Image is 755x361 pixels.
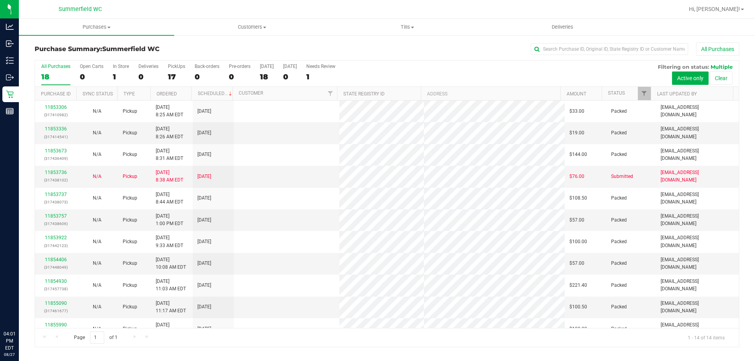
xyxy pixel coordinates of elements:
p: (317438073) [40,198,72,206]
button: N/A [93,216,101,224]
p: (317436409) [40,155,72,162]
span: Filtering on status: [658,64,709,70]
span: $100.00 [569,238,587,246]
p: (317414541) [40,133,72,141]
span: Customers [175,24,329,31]
span: $100.50 [569,303,587,311]
div: Pre-orders [229,64,250,69]
p: (317442123) [40,242,72,249]
p: 08/27 [4,352,15,357]
span: Deliveries [541,24,584,31]
span: $108.50 [569,194,587,202]
span: Packed [611,260,627,267]
span: Page of 1 [67,332,124,344]
iframe: Resource center [8,298,31,322]
span: [EMAIL_ADDRESS][DOMAIN_NAME] [661,191,734,206]
span: [EMAIL_ADDRESS][DOMAIN_NAME] [661,278,734,293]
span: $144.00 [569,151,587,158]
div: [DATE] [283,64,297,69]
a: 11853336 [45,126,67,132]
h3: Purchase Summary: [35,46,269,53]
div: 0 [80,72,103,81]
button: Active only [672,71,709,85]
a: 11855090 [45,301,67,306]
span: Packed [611,129,627,137]
span: [DATE] [197,238,211,246]
span: Tills [330,24,484,31]
div: 18 [260,72,274,81]
span: Multiple [711,64,733,70]
span: Not Applicable [93,130,101,136]
a: Deliveries [485,19,640,35]
p: (317410982) [40,111,72,119]
div: 17 [168,72,185,81]
a: Filter [324,87,337,100]
span: [DATE] 8:25 AM EDT [156,104,183,119]
button: N/A [93,282,101,289]
span: [EMAIL_ADDRESS][DOMAIN_NAME] [661,321,734,336]
span: [EMAIL_ADDRESS][DOMAIN_NAME] [661,256,734,271]
span: Packed [611,108,627,115]
span: Summerfield WC [59,6,102,13]
inline-svg: Outbound [6,73,14,81]
p: (317457738) [40,285,72,293]
button: N/A [93,303,101,311]
span: [DATE] 8:26 AM EDT [156,125,183,140]
th: Address [421,87,560,101]
p: (317448049) [40,264,72,271]
a: 11854406 [45,257,67,262]
a: Customers [174,19,330,35]
a: 11854930 [45,279,67,284]
div: Needs Review [306,64,335,69]
div: PickUps [168,64,185,69]
div: [DATE] [260,64,274,69]
span: Not Applicable [93,239,101,244]
span: Hi, [PERSON_NAME]! [689,6,740,12]
span: 1 - 14 of 14 items [681,332,731,343]
span: [DATE] [197,108,211,115]
span: Pickup [123,238,137,246]
span: Not Applicable [93,152,101,157]
span: [DATE] [197,260,211,267]
span: Pickup [123,216,137,224]
span: Pickup [123,325,137,333]
span: $19.00 [569,129,584,137]
button: N/A [93,238,101,246]
a: State Registry ID [343,91,385,97]
span: Not Applicable [93,260,101,266]
span: [DATE] 8:31 AM EDT [156,147,183,162]
div: In Store [113,64,129,69]
p: (317438606) [40,220,72,227]
span: Pickup [123,108,137,115]
span: Pickup [123,129,137,137]
button: N/A [93,194,101,202]
a: 11853737 [45,192,67,197]
a: Scheduled [198,91,234,96]
a: Status [608,90,625,96]
span: Packed [611,216,627,224]
span: $221.40 [569,282,587,289]
span: [EMAIL_ADDRESS][DOMAIN_NAME] [661,300,734,315]
span: Not Applicable [93,282,101,288]
span: [EMAIL_ADDRESS][DOMAIN_NAME] [661,104,734,119]
span: $76.00 [569,173,584,180]
a: Tills [330,19,485,35]
a: 11853673 [45,148,67,154]
span: [DATE] [197,216,211,224]
span: [EMAIL_ADDRESS][DOMAIN_NAME] [661,213,734,227]
span: Pickup [123,151,137,158]
a: Filter [638,87,651,100]
span: [DATE] 12:50 PM EDT [156,321,186,336]
span: [DATE] 1:00 PM EDT [156,213,183,227]
div: All Purchases [41,64,70,69]
span: Not Applicable [93,195,101,201]
span: $190.00 [569,325,587,333]
span: [EMAIL_ADDRESS][DOMAIN_NAME] [661,169,734,184]
span: Pickup [123,173,137,180]
span: Not Applicable [93,174,101,179]
inline-svg: Retail [6,90,14,98]
span: Packed [611,325,627,333]
a: Ordered [157,91,177,97]
span: [DATE] 10:08 AM EDT [156,256,186,271]
span: [DATE] [197,129,211,137]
